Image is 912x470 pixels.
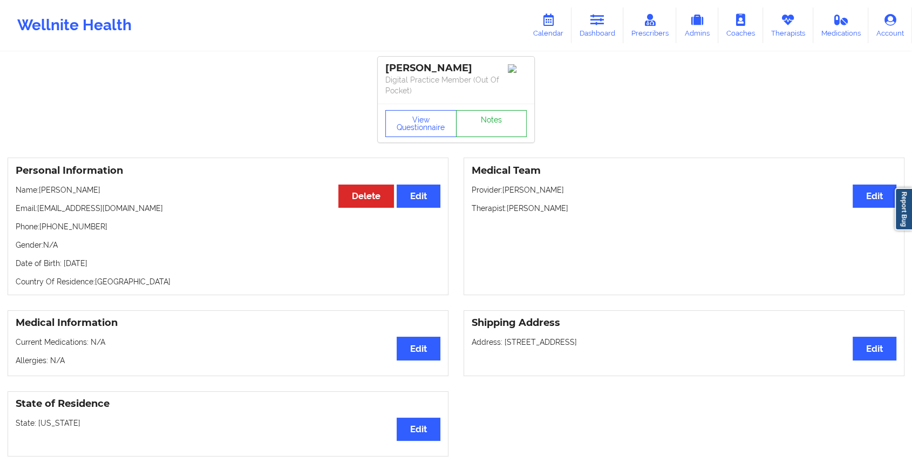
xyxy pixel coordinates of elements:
[868,8,912,43] a: Account
[16,276,440,287] p: Country Of Residence: [GEOGRAPHIC_DATA]
[16,355,440,366] p: Allergies: N/A
[16,165,440,177] h3: Personal Information
[472,165,896,177] h3: Medical Team
[472,337,896,348] p: Address: [STREET_ADDRESS]
[16,221,440,232] p: Phone: [PHONE_NUMBER]
[763,8,813,43] a: Therapists
[16,203,440,214] p: Email: [EMAIL_ADDRESS][DOMAIN_NAME]
[508,64,527,73] img: Image%2Fplaceholer-image.png
[16,185,440,195] p: Name: [PERSON_NAME]
[397,337,440,360] button: Edit
[16,240,440,250] p: Gender: N/A
[525,8,571,43] a: Calendar
[623,8,677,43] a: Prescribers
[16,317,440,329] h3: Medical Information
[472,317,896,329] h3: Shipping Address
[385,62,527,74] div: [PERSON_NAME]
[397,418,440,441] button: Edit
[571,8,623,43] a: Dashboard
[16,337,440,348] p: Current Medications: N/A
[813,8,869,43] a: Medications
[16,398,440,410] h3: State of Residence
[16,418,440,428] p: State: [US_STATE]
[397,185,440,208] button: Edit
[895,188,912,230] a: Report Bug
[385,74,527,96] p: Digital Practice Member (Out Of Pocket)
[385,110,457,137] button: View Questionnaire
[16,258,440,269] p: Date of Birth: [DATE]
[853,185,896,208] button: Edit
[853,337,896,360] button: Edit
[456,110,527,137] a: Notes
[718,8,763,43] a: Coaches
[472,185,896,195] p: Provider: [PERSON_NAME]
[676,8,718,43] a: Admins
[472,203,896,214] p: Therapist: [PERSON_NAME]
[338,185,394,208] button: Delete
